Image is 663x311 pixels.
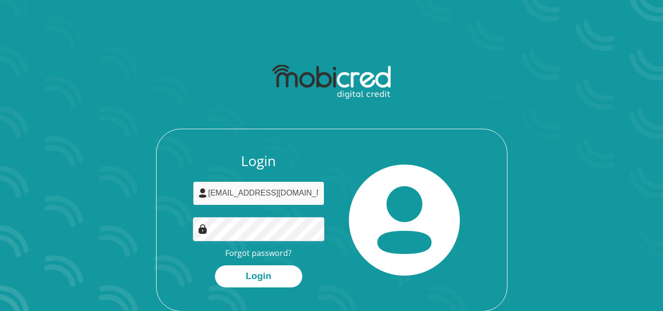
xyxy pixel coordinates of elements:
input: Username [193,181,324,205]
h3: Login [193,153,324,170]
button: Login [215,265,302,287]
img: user-icon image [198,188,208,198]
a: Forgot password? [225,248,292,258]
img: mobicred logo [272,65,391,99]
img: Image [198,224,208,234]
